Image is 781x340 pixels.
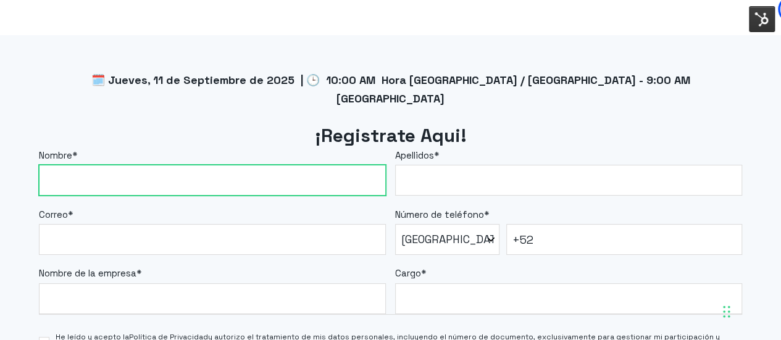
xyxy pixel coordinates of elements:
div: Widget de chat [559,182,781,340]
span: Cargo [395,267,421,279]
h2: ¡Registrate Aqui! [39,123,742,149]
span: Apellidos [395,149,434,161]
img: Interruptor del menú de herramientas de HubSpot [749,6,775,32]
span: Correo [39,209,68,220]
iframe: Chat Widget [559,182,781,340]
span: Nombre [39,149,72,161]
span: Nombre de la empresa [39,267,136,279]
span: 🗓️ Jueves, 11 de Septiembre de 2025 | 🕒 10:00 AM Hora [GEOGRAPHIC_DATA] / [GEOGRAPHIC_DATA] - 9:0... [91,73,690,106]
span: Número de teléfono [395,209,484,220]
div: Arrastrar [723,293,730,330]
